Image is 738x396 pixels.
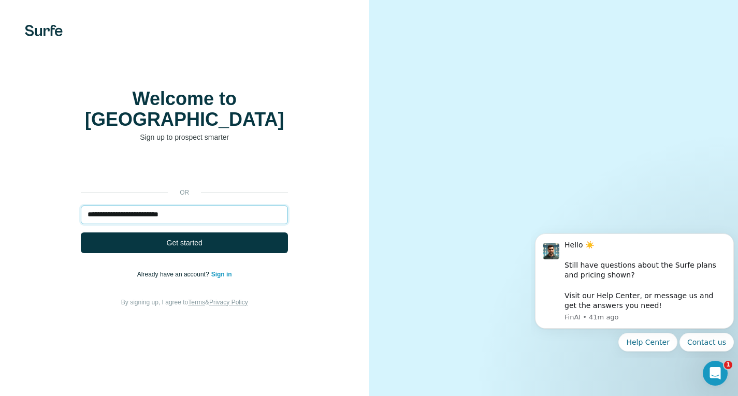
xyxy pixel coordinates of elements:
[167,238,202,248] span: Get started
[168,188,201,197] p: or
[81,132,288,142] p: Sign up to prospect smarter
[81,232,288,253] button: Get started
[25,25,63,36] img: Surfe's logo
[211,271,232,278] a: Sign in
[81,89,288,130] h1: Welcome to [GEOGRAPHIC_DATA]
[121,299,248,306] span: By signing up, I agree to &
[724,361,732,369] span: 1
[531,224,738,358] iframe: Intercom notifications message
[76,158,293,181] iframe: Sign in with Google Button
[137,271,211,278] span: Already have an account?
[209,299,248,306] a: Privacy Policy
[188,299,205,306] a: Terms
[703,361,728,386] iframe: Intercom live chat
